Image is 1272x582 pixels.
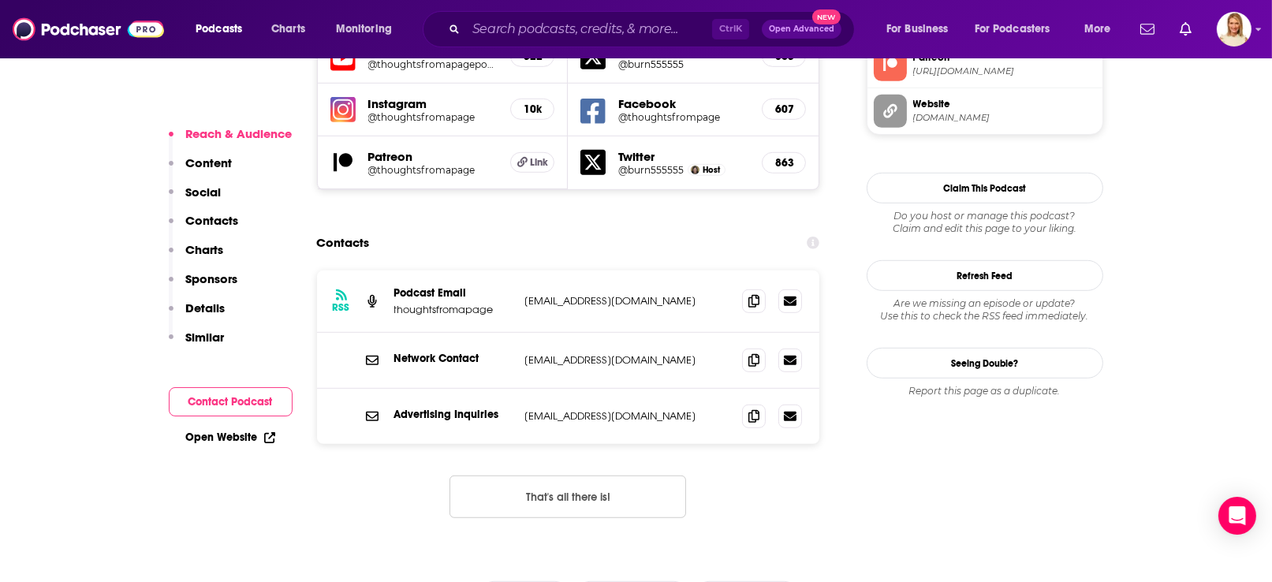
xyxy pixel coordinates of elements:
[913,112,1096,124] span: thoughtsfromapage.com
[775,103,793,116] h5: 607
[169,155,233,185] button: Content
[618,149,749,164] h5: Twitter
[186,300,226,315] p: Details
[874,48,1096,81] a: Patreon[URL][DOMAIN_NAME]
[186,431,275,444] a: Open Website
[762,20,841,39] button: Open AdvancedNew
[530,156,548,169] span: Link
[867,210,1103,235] div: Claim and edit this page to your liking.
[867,297,1103,323] div: Are we missing an episode or update? Use this to check the RSS feed immediately.
[186,213,239,228] p: Contacts
[1073,17,1131,42] button: open menu
[186,271,238,286] p: Sponsors
[186,185,222,200] p: Social
[691,166,699,174] img: Cindy Burnett
[169,213,239,242] button: Contacts
[186,330,225,345] p: Similar
[964,17,1073,42] button: open menu
[913,97,1096,111] span: Website
[524,103,541,116] h5: 10k
[525,294,730,308] p: [EMAIL_ADDRESS][DOMAIN_NAME]
[775,156,793,170] h5: 863
[261,17,315,42] a: Charts
[394,408,513,421] p: Advertising Inquiries
[169,185,222,214] button: Social
[186,242,224,257] p: Charts
[325,17,412,42] button: open menu
[185,17,263,42] button: open menu
[1173,16,1198,43] a: Show notifications dropdown
[1218,497,1256,535] div: Open Intercom Messenger
[368,164,498,176] a: @thoughtsfromapage
[618,58,749,70] a: @burn555555
[466,17,712,42] input: Search podcasts, credits, & more...
[186,126,293,141] p: Reach & Audience
[368,149,498,164] h5: Patreon
[169,242,224,271] button: Charts
[1217,12,1251,47] button: Show profile menu
[867,385,1103,397] div: Report this page as a duplicate.
[618,111,749,123] a: @thoughtsfrompage
[703,165,720,175] span: Host
[712,19,749,39] span: Ctrl K
[867,260,1103,291] button: Refresh Feed
[525,409,730,423] p: [EMAIL_ADDRESS][DOMAIN_NAME]
[368,96,498,111] h5: Instagram
[394,303,513,316] p: thoughtsfromapage
[336,18,392,40] span: Monitoring
[1134,16,1161,43] a: Show notifications dropdown
[874,95,1096,128] a: Website[DOMAIN_NAME]
[368,58,498,70] a: @thoughtsfromapagepodcast6997
[867,173,1103,203] button: Claim This Podcast
[867,348,1103,379] a: Seeing Double?
[1217,12,1251,47] span: Logged in as leannebush
[886,18,949,40] span: For Business
[394,352,513,365] p: Network Contact
[510,152,554,173] a: Link
[525,353,730,367] p: [EMAIL_ADDRESS][DOMAIN_NAME]
[169,126,293,155] button: Reach & Audience
[875,17,968,42] button: open menu
[196,18,242,40] span: Podcasts
[317,228,370,258] h2: Contacts
[169,300,226,330] button: Details
[1217,12,1251,47] img: User Profile
[438,11,870,47] div: Search podcasts, credits, & more...
[169,387,293,416] button: Contact Podcast
[186,155,233,170] p: Content
[618,96,749,111] h5: Facebook
[618,164,684,176] a: @burn555555
[913,65,1096,77] span: https://www.patreon.com/thoughtsfromapage
[975,18,1050,40] span: For Podcasters
[169,330,225,359] button: Similar
[394,286,513,300] p: Podcast Email
[330,97,356,122] img: iconImage
[1084,18,1111,40] span: More
[449,476,686,518] button: Nothing here.
[368,111,498,123] a: @thoughtsfromapage
[169,271,238,300] button: Sponsors
[867,210,1103,222] span: Do you host or manage this podcast?
[769,25,834,33] span: Open Advanced
[333,301,350,314] h3: RSS
[271,18,305,40] span: Charts
[812,9,841,24] span: New
[13,14,164,44] img: Podchaser - Follow, Share and Rate Podcasts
